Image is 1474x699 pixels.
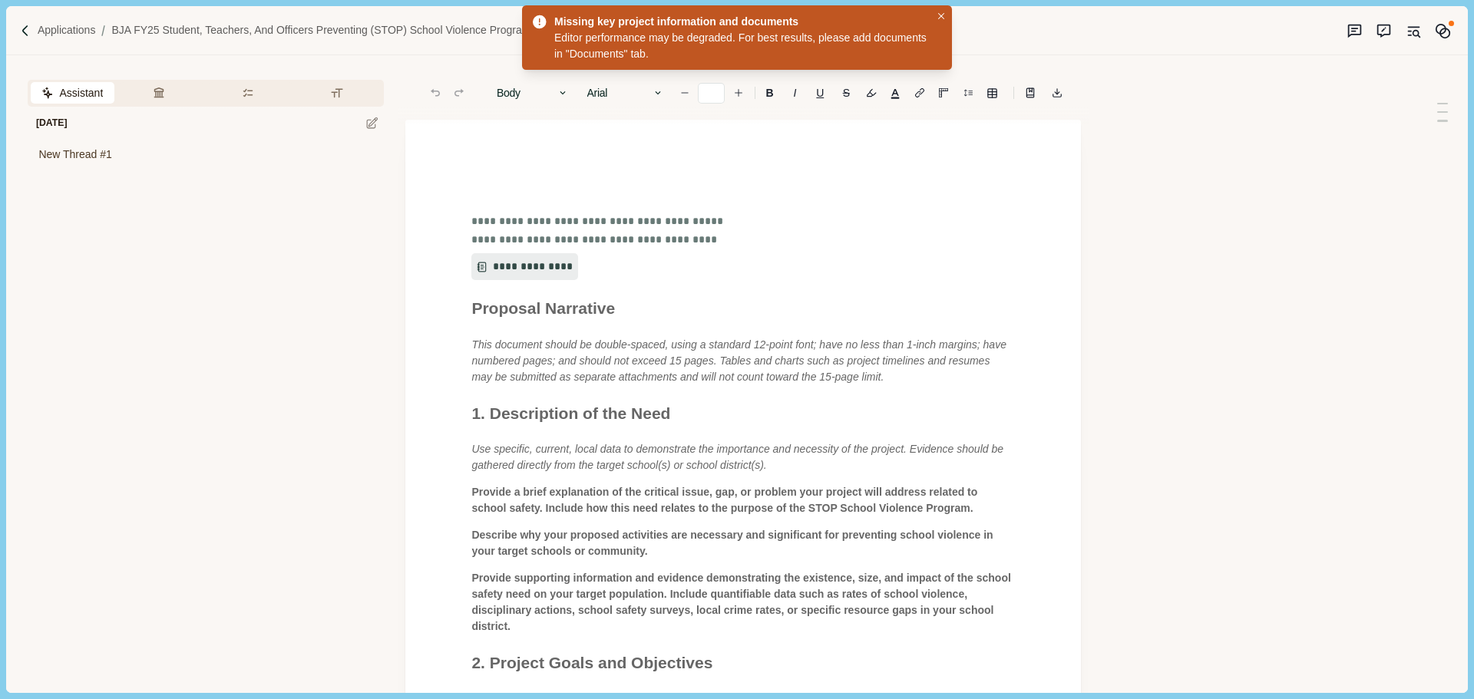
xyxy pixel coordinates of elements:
[934,8,950,25] button: Close
[909,82,930,104] button: Line height
[471,404,670,422] span: 1. Description of the Need
[59,85,103,101] span: Assistant
[471,486,980,514] span: Provide a brief explanation of the critical issue, gap, or problem your project will address rela...
[766,87,774,98] b: B
[808,82,832,104] button: U
[1020,82,1041,104] button: Line height
[981,82,1003,104] button: Line height
[489,82,577,104] button: Body
[95,24,111,38] img: Forward slash icon
[674,82,696,104] button: Decrease font size
[38,22,96,38] a: Applications
[834,82,858,104] button: S
[471,654,712,671] span: 2. Project Goals and Objectives
[728,82,749,104] button: Increase font size
[579,82,671,104] button: Arial
[794,87,797,98] i: I
[18,24,32,38] img: Forward slash icon
[111,22,640,38] a: BJA FY25 Student, Teachers, and Officers Preventing (STOP) School Violence Program (O-BJA-2025-17...
[471,443,1006,471] span: Use specific, current, local data to demonstrate the importance and necessity of the project. Evi...
[554,14,925,30] div: Missing key project information and documents
[933,82,954,104] button: Adjust margins
[957,82,979,104] button: Line height
[1046,82,1068,104] button: Export to docx
[471,529,996,557] span: Describe why your proposed activities are necessary and significant for preventing school violenc...
[784,82,805,104] button: I
[28,106,67,141] div: [DATE]
[843,87,850,98] s: S
[554,30,930,62] div: Editor performance may be degraded. For best results, please add documents in "Documents" tab.
[471,572,1013,632] span: Provide supporting information and evidence demonstrating the existence, size, and impact of the ...
[425,82,446,104] button: Undo
[816,87,824,98] u: U
[758,82,782,104] button: B
[471,338,1009,383] span: This document should be double-spaced, using a standard 12-point font; have no less than 1-inch m...
[448,82,470,104] button: Redo
[471,299,615,317] span: Proposal Narrative
[38,147,111,163] span: New Thread #1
